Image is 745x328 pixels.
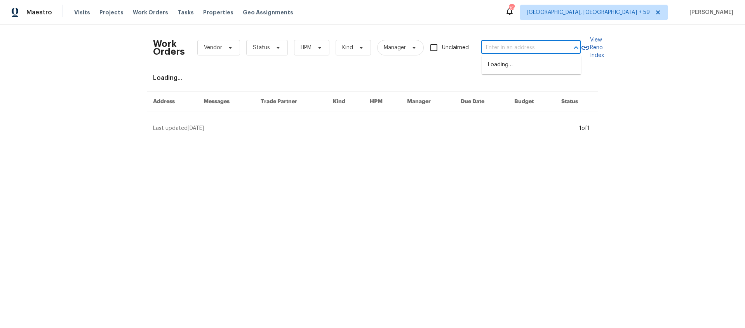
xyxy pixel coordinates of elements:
[509,5,514,12] div: 750
[571,42,581,53] button: Close
[482,55,581,74] div: Loading…
[342,44,353,52] span: Kind
[188,126,204,131] span: [DATE]
[686,9,733,16] span: [PERSON_NAME]
[555,91,598,112] th: Status
[243,9,293,16] span: Geo Assignments
[133,9,168,16] span: Work Orders
[178,10,194,15] span: Tasks
[481,42,559,54] input: Enter in an address
[254,91,327,112] th: Trade Partner
[442,44,469,52] span: Unclaimed
[401,91,454,112] th: Manager
[253,44,270,52] span: Status
[153,40,185,55] h2: Work Orders
[301,44,312,52] span: HPM
[203,9,233,16] span: Properties
[327,91,364,112] th: Kind
[99,9,124,16] span: Projects
[197,91,254,112] th: Messages
[527,9,650,16] span: [GEOGRAPHIC_DATA], [GEOGRAPHIC_DATA] + 59
[579,124,590,132] div: 1 of 1
[581,36,604,59] a: View Reno Index
[204,44,222,52] span: Vendor
[384,44,406,52] span: Manager
[153,74,592,82] div: Loading...
[74,9,90,16] span: Visits
[26,9,52,16] span: Maestro
[153,124,577,132] div: Last updated
[454,91,508,112] th: Due Date
[508,91,555,112] th: Budget
[147,91,197,112] th: Address
[364,91,401,112] th: HPM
